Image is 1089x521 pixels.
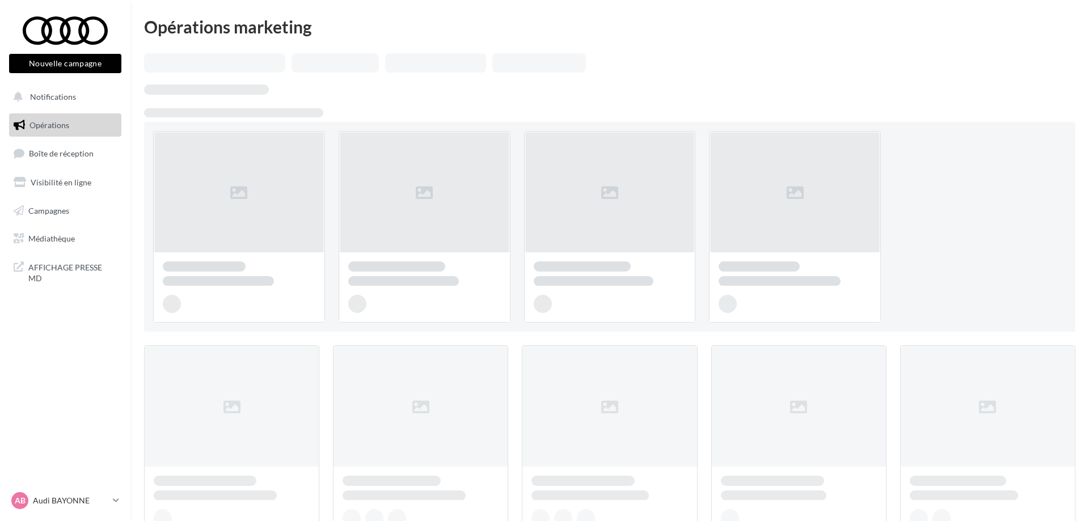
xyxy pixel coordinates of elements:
[7,141,124,166] a: Boîte de réception
[144,18,1075,35] div: Opérations marketing
[28,234,75,243] span: Médiathèque
[9,54,121,73] button: Nouvelle campagne
[31,177,91,187] span: Visibilité en ligne
[7,171,124,194] a: Visibilité en ligne
[28,205,69,215] span: Campagnes
[7,199,124,223] a: Campagnes
[15,495,26,506] span: AB
[9,490,121,511] a: AB Audi BAYONNE
[33,495,108,506] p: Audi BAYONNE
[28,260,117,284] span: AFFICHAGE PRESSE MD
[29,149,94,158] span: Boîte de réception
[7,113,124,137] a: Opérations
[30,92,76,101] span: Notifications
[7,255,124,289] a: AFFICHAGE PRESSE MD
[7,85,119,109] button: Notifications
[7,227,124,251] a: Médiathèque
[29,120,69,130] span: Opérations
